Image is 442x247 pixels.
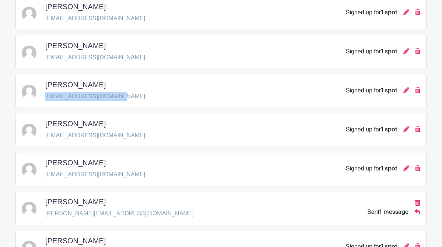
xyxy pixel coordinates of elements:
p: [EMAIL_ADDRESS][DOMAIN_NAME] [45,92,145,101]
h5: [PERSON_NAME] [45,41,106,50]
p: [EMAIL_ADDRESS][DOMAIN_NAME] [45,53,145,62]
img: default-ce2991bfa6775e67f084385cd625a349d9dcbb7a52a09fb2fda1e96e2d18dcdb.png [22,7,36,21]
span: 1 spot [381,10,397,15]
div: Signed up for [346,125,397,134]
div: Signed up for [346,8,397,17]
span: 1 spot [381,166,397,172]
span: 1 message [379,209,408,215]
div: Signed up for [346,164,397,173]
img: default-ce2991bfa6775e67f084385cd625a349d9dcbb7a52a09fb2fda1e96e2d18dcdb.png [22,202,36,216]
p: [EMAIL_ADDRESS][DOMAIN_NAME] [45,170,145,179]
div: Sent [367,208,408,216]
h5: [PERSON_NAME] [45,158,106,167]
h5: [PERSON_NAME] [45,119,106,128]
p: [PERSON_NAME][EMAIL_ADDRESS][DOMAIN_NAME] [45,209,194,218]
span: 1 spot [381,49,397,54]
span: 1 spot [381,88,397,93]
p: [EMAIL_ADDRESS][DOMAIN_NAME] [45,131,145,140]
p: [EMAIL_ADDRESS][DOMAIN_NAME] [45,14,145,23]
img: default-ce2991bfa6775e67f084385cd625a349d9dcbb7a52a09fb2fda1e96e2d18dcdb.png [22,124,36,138]
h5: [PERSON_NAME] [45,236,106,245]
h5: [PERSON_NAME] [45,2,106,11]
span: 1 spot [381,127,397,133]
h5: [PERSON_NAME] [45,80,106,89]
h5: [PERSON_NAME] [45,197,106,206]
img: default-ce2991bfa6775e67f084385cd625a349d9dcbb7a52a09fb2fda1e96e2d18dcdb.png [22,163,36,177]
img: default-ce2991bfa6775e67f084385cd625a349d9dcbb7a52a09fb2fda1e96e2d18dcdb.png [22,85,36,99]
img: default-ce2991bfa6775e67f084385cd625a349d9dcbb7a52a09fb2fda1e96e2d18dcdb.png [22,46,36,60]
div: Signed up for [346,86,397,95]
div: Signed up for [346,47,397,56]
